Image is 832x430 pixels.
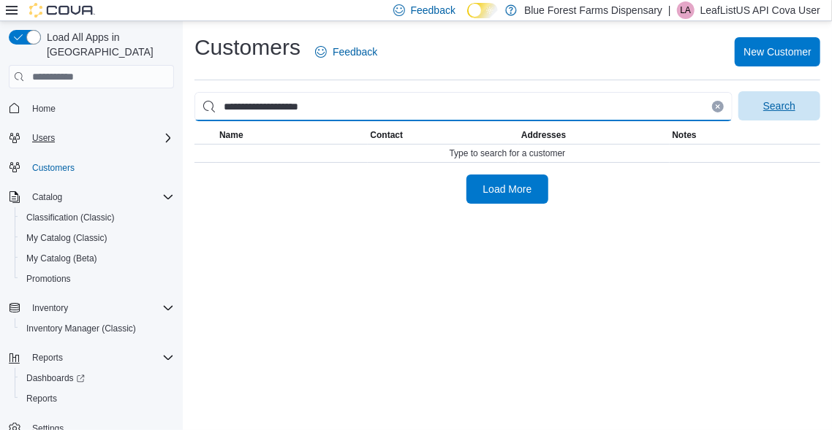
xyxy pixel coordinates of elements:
span: Catalog [32,191,62,203]
span: Reports [20,390,174,407]
span: Dark Mode [467,18,468,19]
span: Promotions [26,273,71,285]
a: My Catalog (Beta) [20,250,103,267]
span: New Customer [744,45,812,59]
p: Blue Forest Farms Dispensary [524,1,662,19]
span: Users [26,129,174,147]
button: Inventory [3,298,180,318]
span: Load All Apps in [GEOGRAPHIC_DATA] [41,30,174,59]
span: My Catalog (Classic) [26,232,107,244]
span: Inventory Manager (Classic) [20,320,174,337]
span: Feedback [333,45,377,59]
span: Customers [26,158,174,177]
span: Feedback [411,3,455,18]
span: Inventory [26,299,174,317]
div: LeafListUS API Cova User [677,1,695,19]
button: New Customer [735,37,820,66]
button: Promotions [15,269,180,289]
button: Users [3,128,180,148]
h1: Customers [194,33,300,62]
button: Clear input [712,101,724,112]
button: Customers [3,157,180,178]
span: Inventory [32,302,68,314]
span: My Catalog (Classic) [20,229,174,247]
span: LA [680,1,691,19]
span: Users [32,132,55,144]
span: Reports [32,352,63,364]
span: Dashboards [26,372,85,384]
a: Feedback [309,37,383,66]
a: Dashboards [15,368,180,388]
span: Contact [371,129,404,141]
a: My Catalog (Classic) [20,229,113,247]
span: Catalog [26,188,174,206]
span: Promotions [20,270,174,288]
img: Cova [29,3,95,18]
button: My Catalog (Beta) [15,248,180,269]
a: Inventory Manager (Classic) [20,320,142,337]
span: Inventory Manager (Classic) [26,323,136,334]
span: Search [763,99,795,113]
a: Customers [26,159,80,177]
p: | [668,1,671,19]
button: Reports [15,388,180,409]
a: Classification (Classic) [20,209,121,226]
button: Inventory [26,299,74,317]
a: Dashboards [20,369,91,387]
button: Inventory Manager (Classic) [15,318,180,339]
a: Promotions [20,270,77,288]
button: Reports [3,348,180,368]
button: Load More [466,174,548,204]
input: Dark Mode [467,3,498,18]
span: Classification (Classic) [20,209,174,226]
a: Reports [20,390,63,407]
button: Search [738,91,820,120]
span: Type to search for a customer [450,147,566,159]
span: Home [32,103,56,115]
span: Name [219,129,243,141]
span: Reports [26,393,57,404]
span: Classification (Classic) [26,212,115,223]
button: Users [26,129,61,147]
p: LeafListUS API Cova User [700,1,820,19]
button: Catalog [3,187,180,207]
a: Home [26,100,61,118]
span: Notes [673,129,697,141]
span: Load More [483,182,532,196]
button: Home [3,97,180,118]
span: Home [26,99,174,117]
span: My Catalog (Beta) [26,253,97,264]
button: My Catalog (Classic) [15,228,180,248]
span: Customers [32,162,75,174]
button: Classification (Classic) [15,207,180,228]
span: Reports [26,349,174,366]
span: My Catalog (Beta) [20,250,174,267]
button: Catalog [26,188,68,206]
span: Dashboards [20,369,174,387]
span: Addresses [521,129,566,141]
button: Reports [26,349,69,366]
